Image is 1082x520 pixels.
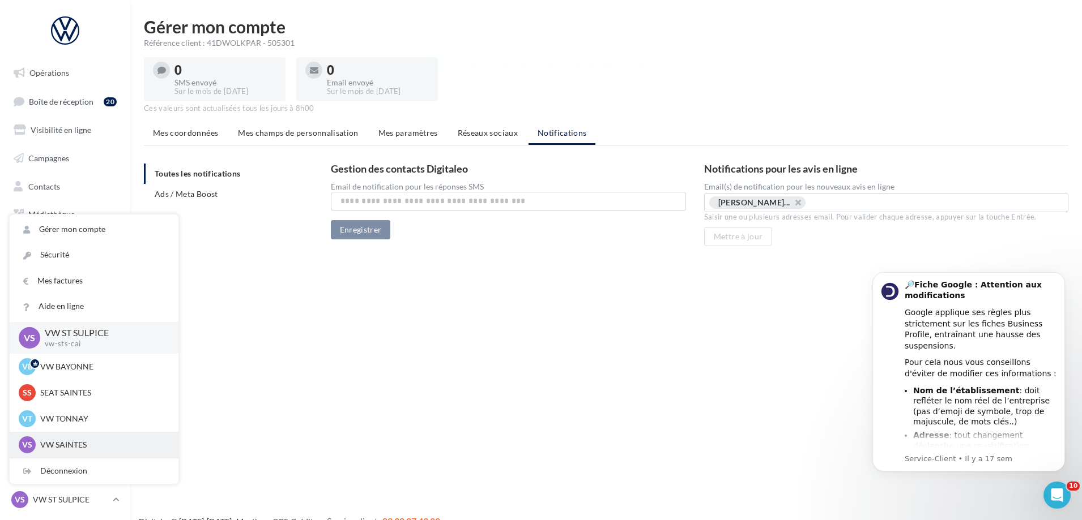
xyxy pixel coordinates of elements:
h3: Notifications pour les avis en ligne [704,164,1068,174]
span: VS [15,494,25,505]
div: SMS envoyé [174,79,276,87]
div: Saisir une ou plusieurs adresses email. Pour valider chaque adresse, appuyer sur la touche Entrée. [704,212,1068,222]
div: 20 [104,97,117,106]
a: Sécurité [10,242,178,268]
span: Visibilité en ligne [31,125,91,135]
p: VW ST SULPICE [45,326,160,339]
span: Médiathèque [28,209,75,219]
div: 0 [327,64,429,76]
a: Gérer mon compte [10,217,178,242]
p: VW ST SULPICE [33,494,108,505]
span: VS [24,331,35,344]
div: Sur le mois de [DATE] [327,87,429,97]
span: VS [22,439,32,450]
span: Mes champs de personnalisation [238,128,359,137]
a: Médiathèque [7,203,123,226]
a: Boîte de réception20 [7,89,123,114]
a: Mes factures [10,268,178,294]
iframe: Intercom live chat [1043,482,1071,509]
div: Ces valeurs sont actualisées tous les jours à 8h00 [144,104,1068,114]
p: vw-sts-cai [45,339,160,349]
div: 0 [174,64,276,76]
div: Email envoyé [327,79,429,87]
p: VW SAINTES [40,439,165,450]
span: Ads / Meta Boost [155,189,218,199]
p: VW BAYONNE [40,361,165,372]
a: VS VW ST SULPICE [9,489,121,510]
span: 10 [1067,482,1080,491]
div: Email de notification pour les réponses SMS [331,183,686,191]
span: SS [23,387,32,398]
span: Mes coordonnées [153,128,218,137]
span: Boîte de réception [29,96,93,106]
span: Contacts [28,181,60,191]
span: Mes paramètres [378,128,438,137]
p: VW TONNAY [40,413,165,424]
a: PLV et print personnalisable [7,259,123,293]
a: Campagnes [7,147,123,170]
span: Réseaux sociaux [458,128,518,137]
a: Campagnes DataOnDemand [7,296,123,330]
span: Campagnes [28,153,69,163]
span: VT [22,413,32,424]
div: Déconnexion [10,458,178,484]
span: Opérations [29,68,69,78]
button: Enregistrer [331,220,391,239]
span: [PERSON_NAME]... [718,199,790,207]
iframe: Intercom notifications message [855,255,1082,489]
div: Sur le mois de [DATE] [174,87,276,97]
a: Visibilité en ligne [7,118,123,142]
h3: Gestion des contacts Digitaleo [331,164,686,174]
a: Contacts [7,175,123,199]
a: Aide en ligne [10,294,178,319]
a: Opérations [7,61,123,85]
div: Les destinataires de la notification ont été mis à jour [422,52,660,78]
span: VB [22,361,33,372]
label: Email(s) de notification pour les nouveaux avis en ligne [704,183,1068,191]
div: Référence client : 41DWOLKPAR - 505301 [144,37,1068,49]
a: Calendrier [7,231,123,255]
h1: Gérer mon compte [144,18,1068,35]
button: Mettre à jour [704,227,773,246]
p: SEAT SAINTES [40,387,165,398]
